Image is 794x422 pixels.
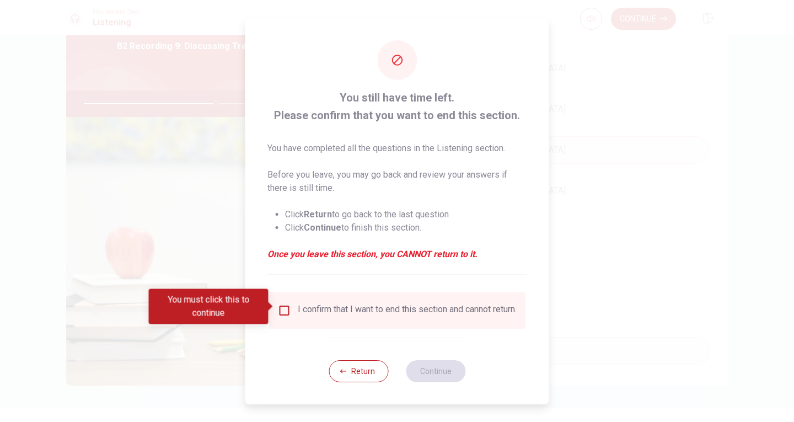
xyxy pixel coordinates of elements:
em: Once you leave this section, you CANNOT return to it. [267,248,527,261]
div: You must click this to continue [149,289,269,324]
strong: Continue [304,222,341,233]
span: You still have time left. Please confirm that you want to end this section. [267,89,527,124]
li: Click to go back to the last question [285,208,527,221]
li: Click to finish this section. [285,221,527,234]
p: You have completed all the questions in the Listening section. [267,142,527,155]
span: You must click this to continue [278,304,291,317]
button: Return [329,360,388,382]
button: Continue [406,360,465,382]
strong: Return [304,209,332,220]
div: I confirm that I want to end this section and cannot return. [298,304,517,317]
p: Before you leave, you may go back and review your answers if there is still time. [267,168,527,195]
